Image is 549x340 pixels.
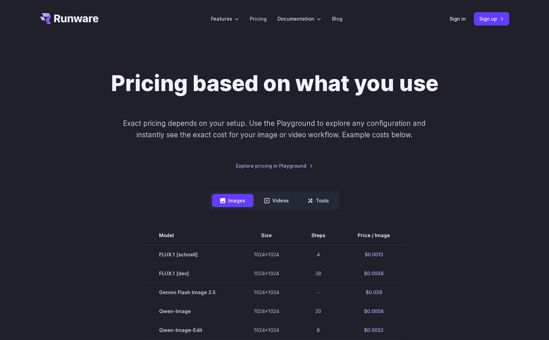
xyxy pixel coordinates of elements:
button: Tools [300,194,337,207]
button: Images [212,194,253,207]
td: FLUX.1 [dev] [143,264,238,283]
td: Qwen-Image-Edit [143,321,238,340]
a: Blog [332,15,342,23]
td: $0.0013 [341,245,406,264]
td: $0.039 [341,283,406,302]
a: Sign in [450,15,466,23]
th: Price / Image [341,226,406,245]
td: 1024x1024 [238,302,295,321]
td: FLUX.1 [schnell] [143,245,238,264]
td: 20 [295,302,341,321]
th: Size [238,226,295,245]
td: $0.0058 [341,302,406,321]
td: 28 [295,264,341,283]
td: 1024x1024 [238,245,295,264]
a: Explore pricing in Playground [236,162,313,170]
h1: Pricing based on what you use [111,70,438,96]
th: Model [143,226,238,245]
td: 1024x1024 [238,321,295,340]
td: Qwen-Image [143,302,238,321]
label: Documentation [277,15,321,23]
th: Steps [295,226,341,245]
td: 1024x1024 [238,264,295,283]
td: 4 [295,245,341,264]
td: 1024x1024 [238,283,295,302]
td: - [295,283,341,302]
a: Sign up [474,12,509,25]
td: 8 [295,321,341,340]
label: Features [211,15,239,23]
button: Videos [256,194,297,207]
a: Pricing [250,15,267,23]
td: $0.0038 [341,264,406,283]
span: Gemini Flash Image 2.5 [159,288,221,296]
td: $0.0032 [341,321,406,340]
p: Exact pricing depends on your setup. Use the Playground to explore any configuration and instantl... [110,118,438,140]
a: Go to / [40,13,99,24]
